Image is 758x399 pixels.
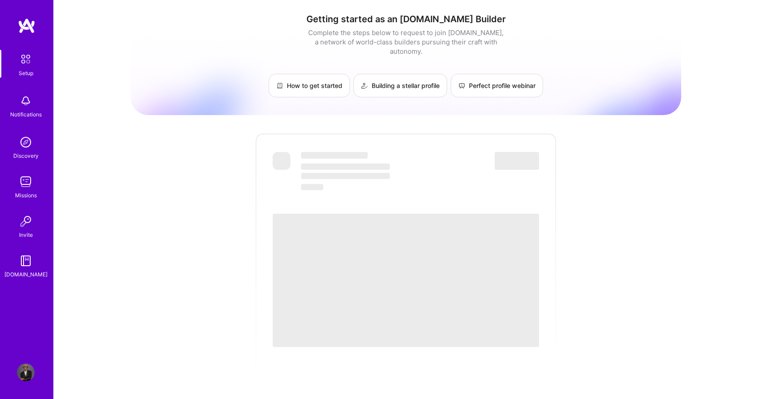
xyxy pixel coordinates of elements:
[4,270,48,279] div: [DOMAIN_NAME]
[17,133,35,151] img: discovery
[451,74,543,97] a: Perfect profile webinar
[16,50,35,68] img: setup
[17,173,35,191] img: teamwork
[273,152,290,170] span: ‌
[17,92,35,110] img: bell
[301,184,323,190] span: ‌
[361,82,368,89] img: Building a stellar profile
[276,82,283,89] img: How to get started
[18,18,36,34] img: logo
[353,74,447,97] a: Building a stellar profile
[301,152,368,159] span: ‌
[19,230,33,239] div: Invite
[301,173,390,179] span: ‌
[301,164,390,170] span: ‌
[269,74,350,97] a: How to get started
[458,82,465,89] img: Perfect profile webinar
[15,363,37,381] a: User Avatar
[10,110,42,119] div: Notifications
[17,212,35,230] img: Invite
[17,252,35,270] img: guide book
[15,191,37,200] div: Missions
[273,214,539,347] span: ‌
[13,151,39,160] div: Discovery
[17,363,35,381] img: User Avatar
[495,152,539,170] span: ‌
[131,14,681,24] h1: Getting started as an [DOMAIN_NAME] Builder
[19,68,33,78] div: Setup
[306,28,506,56] div: Complete the steps below to request to join [DOMAIN_NAME], a network of world-class builders purs...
